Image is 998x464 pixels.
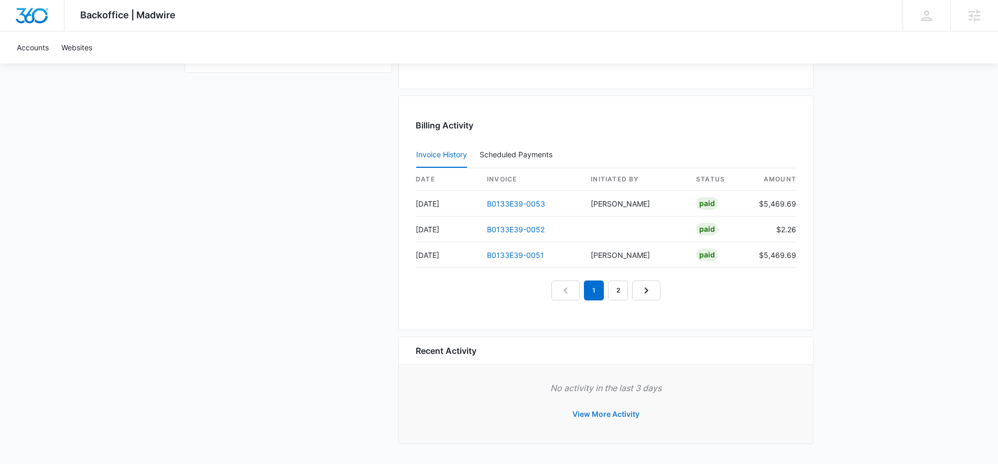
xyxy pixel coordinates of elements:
[416,191,479,217] td: [DATE]
[582,242,688,268] td: [PERSON_NAME]
[416,119,796,132] h3: Billing Activity
[688,168,751,191] th: status
[696,197,718,210] div: Paid
[416,217,479,242] td: [DATE]
[582,191,688,217] td: [PERSON_NAME]
[80,9,176,20] span: Backoffice | Madwire
[751,217,796,242] td: $2.26
[696,249,718,261] div: Paid
[487,199,545,208] a: B0133E39-0053
[751,168,796,191] th: amount
[551,280,660,300] nav: Pagination
[582,168,688,191] th: Initiated By
[10,31,55,63] a: Accounts
[751,191,796,217] td: $5,469.69
[562,402,650,427] button: View More Activity
[608,280,628,300] a: Page 2
[416,382,796,394] p: No activity in the last 3 days
[487,251,544,260] a: B0133E39-0051
[696,223,718,235] div: Paid
[751,242,796,268] td: $5,469.69
[487,225,545,234] a: B0133E39-0052
[480,151,557,158] div: Scheduled Payments
[632,280,660,300] a: Next Page
[416,344,476,357] h6: Recent Activity
[55,31,99,63] a: Websites
[416,168,479,191] th: date
[416,143,467,168] button: Invoice History
[416,242,479,268] td: [DATE]
[479,168,582,191] th: invoice
[584,280,604,300] em: 1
